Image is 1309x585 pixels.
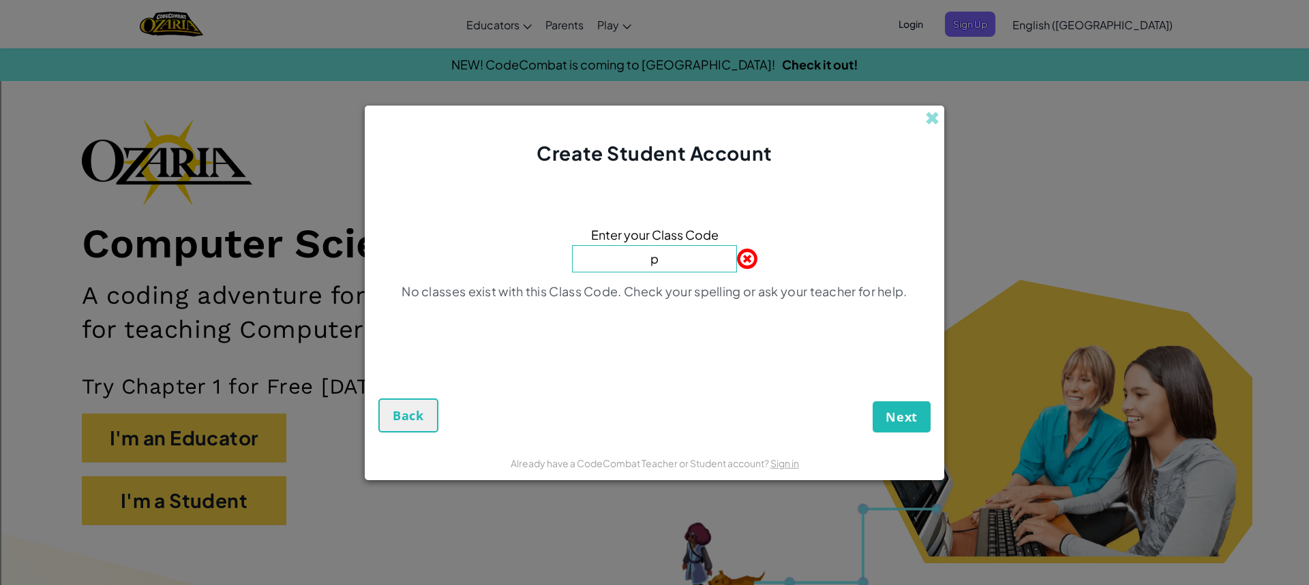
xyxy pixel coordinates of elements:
[5,42,1304,54] div: Delete
[402,283,907,300] p: No classes exist with this Class Code. Check your spelling or ask your teacher for help.
[5,18,1304,30] div: Sort New > Old
[770,457,799,469] a: Sign in
[873,401,931,432] button: Next
[5,54,1304,67] div: Options
[5,5,1304,18] div: Sort A > Z
[393,407,424,424] span: Back
[5,30,1304,42] div: Move To ...
[591,225,719,244] span: Enter your Class Code
[5,79,1304,91] div: Rename
[5,67,1304,79] div: Sign out
[886,409,918,425] span: Next
[378,398,438,432] button: Back
[537,141,772,165] span: Create Student Account
[5,91,1304,104] div: Move To ...
[511,457,770,469] span: Already have a CodeCombat Teacher or Student account?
